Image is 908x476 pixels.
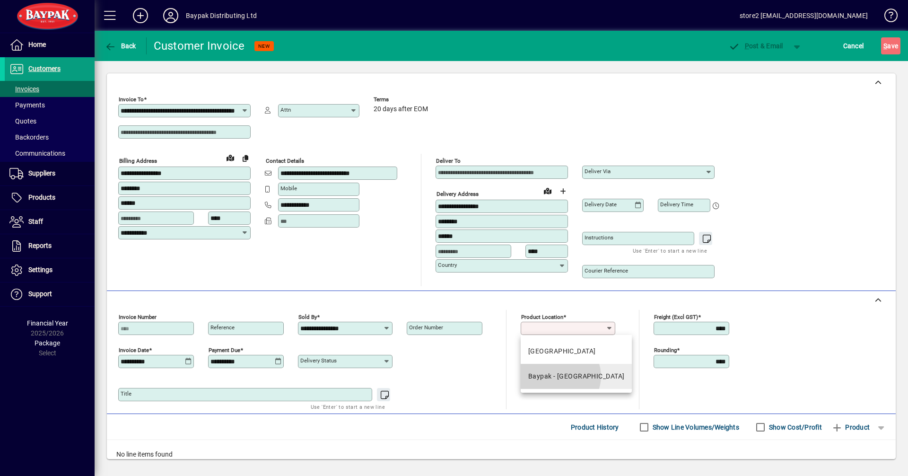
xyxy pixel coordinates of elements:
mat-label: Courier Reference [585,267,628,274]
mat-label: Delivery status [300,357,337,364]
div: Baypak - [GEOGRAPHIC_DATA] [528,371,624,381]
div: Baypak Distributing Ltd [186,8,257,23]
mat-option: Baypak - Onekawa [521,364,632,389]
span: Terms [374,97,430,103]
mat-label: Deliver via [585,168,611,175]
mat-option: Amcor Airport Oaks [521,339,632,364]
mat-label: Delivery date [585,201,617,208]
mat-label: Instructions [585,234,613,241]
span: Cancel [843,38,864,53]
span: Payments [9,101,45,109]
span: ave [883,38,898,53]
span: Staff [28,218,43,225]
a: Suppliers [5,162,95,185]
span: NEW [258,43,270,49]
button: Copy to Delivery address [238,150,253,166]
mat-label: Delivery time [660,201,693,208]
mat-label: Mobile [280,185,297,192]
mat-label: Order number [409,324,443,331]
span: S [883,42,887,50]
mat-label: Payment due [209,347,240,353]
span: Invoices [9,85,39,93]
button: Add [125,7,156,24]
button: Choose address [555,184,570,199]
div: store2 [EMAIL_ADDRESS][DOMAIN_NAME] [740,8,868,23]
mat-label: Invoice number [119,314,157,320]
span: Home [28,41,46,48]
mat-label: Product location [521,314,563,320]
a: Quotes [5,113,95,129]
div: No line items found [107,440,896,469]
mat-label: Sold by [298,314,317,320]
mat-label: Freight (excl GST) [654,314,698,320]
mat-label: Deliver To [436,158,461,164]
a: Staff [5,210,95,234]
a: View on map [223,150,238,165]
a: Settings [5,258,95,282]
button: Product [827,419,874,436]
a: Reports [5,234,95,258]
span: Reports [28,242,52,249]
a: View on map [540,183,555,198]
mat-label: Invoice To [119,96,144,103]
span: 20 days after EOM [374,106,428,113]
button: Post & Email [724,37,788,54]
span: Backorders [9,133,49,141]
span: P [745,42,749,50]
a: Support [5,282,95,306]
span: Product History [571,420,619,435]
span: Support [28,290,52,298]
span: Product [831,420,870,435]
a: Products [5,186,95,210]
mat-label: Attn [280,106,291,113]
mat-label: Reference [210,324,235,331]
label: Show Line Volumes/Weights [651,423,739,432]
mat-label: Title [121,390,131,397]
span: Package [35,339,60,347]
mat-label: Rounding [654,347,677,353]
span: ost & Email [728,42,783,50]
button: Cancel [841,37,866,54]
span: Quotes [9,117,36,125]
a: Invoices [5,81,95,97]
span: Products [28,194,55,201]
span: Back [105,42,136,50]
span: Communications [9,150,65,157]
mat-label: Invoice date [119,347,149,353]
label: Show Cost/Profit [767,423,822,432]
span: Settings [28,266,52,273]
a: Knowledge Base [877,2,896,33]
mat-hint: Use 'Enter' to start a new line [633,245,707,256]
div: Customer Invoice [154,38,245,53]
button: Back [102,37,139,54]
span: Financial Year [27,319,68,327]
a: Backorders [5,129,95,145]
span: Customers [28,65,61,72]
button: Save [881,37,900,54]
a: Payments [5,97,95,113]
a: Home [5,33,95,57]
mat-label: Country [438,262,457,268]
a: Communications [5,145,95,161]
app-page-header-button: Back [95,37,147,54]
span: Suppliers [28,169,55,177]
div: [GEOGRAPHIC_DATA] [528,346,595,356]
button: Profile [156,7,186,24]
mat-hint: Use 'Enter' to start a new line [311,401,385,412]
button: Product History [567,419,623,436]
